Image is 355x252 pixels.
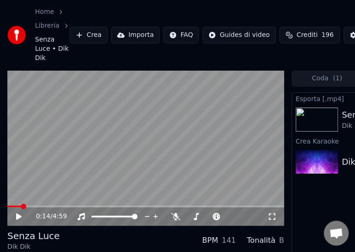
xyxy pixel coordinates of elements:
span: 196 [321,30,334,40]
div: 141 [222,235,236,246]
img: youka [7,26,26,44]
button: Crea [70,27,107,43]
div: Dik Dik [7,242,60,252]
button: Importa [111,27,160,43]
span: 4:59 [53,212,67,221]
div: BPM [202,235,218,246]
button: FAQ [163,27,199,43]
div: Senza Luce [7,229,60,242]
span: Crediti [296,30,318,40]
a: Home [35,7,54,17]
div: B [279,235,284,246]
div: Tonalità [247,235,275,246]
button: Guides di video [202,27,275,43]
nav: breadcrumb [35,7,70,63]
span: Senza Luce • Dik Dik [35,35,70,63]
span: 0:14 [36,212,50,221]
button: Crediti196 [279,27,340,43]
span: ( 1 ) [333,74,342,83]
a: Libreria [35,21,59,30]
div: / [36,212,58,221]
div: Aprire la chat [324,221,349,246]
